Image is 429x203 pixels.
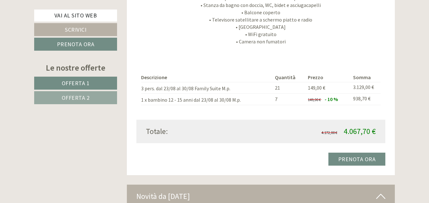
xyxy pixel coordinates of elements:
span: 149,00 € [308,85,325,91]
th: Descrizione [141,73,272,82]
a: Prenota ora [34,38,117,51]
span: 4.172,00 € [321,130,337,135]
td: 21 [272,82,305,94]
td: 3 pers. dal 23/08 al 30/08 Family Suite M.p. [141,82,272,94]
th: Somma [351,73,381,82]
div: [DATE] [113,5,136,16]
th: Prezzo [305,73,351,82]
th: Quantità [272,73,305,82]
a: Vai al sito web [34,10,117,22]
span: 149,00 € [308,97,321,102]
span: Offerta 1 [62,79,90,87]
td: 1 x bambino 12 - 15 anni dal 23/08 al 30/08 M.p. [141,94,272,105]
td: 7 [272,94,305,105]
div: Le nostre offerte [34,62,117,73]
a: Scrivici [34,23,117,36]
div: Buon giorno, come possiamo aiutarla? [5,17,96,36]
div: Inso Sonnenheim [9,18,93,23]
a: Prenota ora [328,153,386,166]
td: 3.129,00 € [351,82,381,94]
span: Offerta 2 [62,94,90,101]
button: Invia [216,165,250,178]
td: 938,70 € [351,94,381,105]
span: 4.067,70 € [344,126,376,136]
div: Totale: [141,126,261,137]
small: 22:00 [9,31,93,35]
span: - 10 % [325,96,338,102]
